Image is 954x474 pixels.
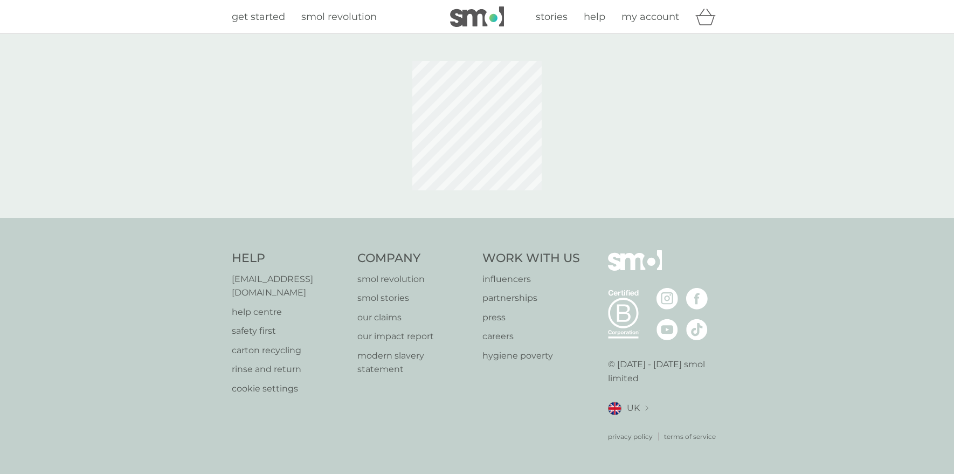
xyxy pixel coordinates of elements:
a: privacy policy [608,431,653,442]
h4: Company [357,250,472,267]
span: stories [536,11,568,23]
a: carton recycling [232,344,347,358]
span: smol revolution [301,11,377,23]
span: UK [627,401,640,415]
a: [EMAIL_ADDRESS][DOMAIN_NAME] [232,272,347,300]
a: cookie settings [232,382,347,396]
span: my account [621,11,679,23]
span: help [584,11,605,23]
h4: Help [232,250,347,267]
a: partnerships [482,291,580,305]
img: visit the smol Tiktok page [686,319,708,340]
img: smol [450,6,504,27]
a: careers [482,329,580,344]
a: help [584,9,605,25]
a: our claims [357,311,472,325]
a: smol stories [357,291,472,305]
a: smol revolution [301,9,377,25]
a: terms of service [664,431,716,442]
a: stories [536,9,568,25]
img: visit the smol Facebook page [686,288,708,310]
img: select a new location [645,406,648,411]
img: UK flag [608,402,621,415]
a: get started [232,9,285,25]
a: influencers [482,272,580,286]
p: © [DATE] - [DATE] smol limited [608,358,723,385]
img: visit the smol Youtube page [656,319,678,340]
a: modern slavery statement [357,349,472,376]
h4: Work With Us [482,250,580,267]
a: hygiene poverty [482,349,580,363]
a: smol revolution [357,272,472,286]
img: visit the smol Instagram page [656,288,678,310]
a: help centre [232,305,347,319]
div: basket [695,6,722,28]
a: my account [621,9,679,25]
span: get started [232,11,285,23]
a: rinse and return [232,362,347,376]
a: press [482,311,580,325]
a: our impact report [357,329,472,344]
a: safety first [232,324,347,338]
img: smol [608,250,662,287]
